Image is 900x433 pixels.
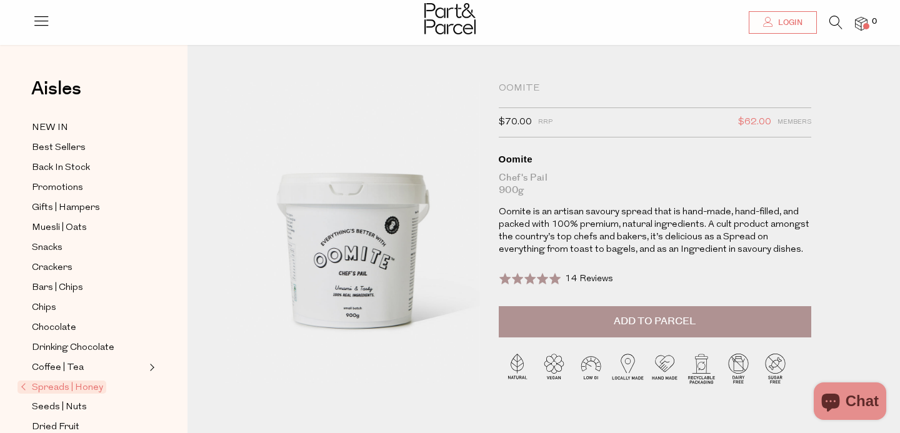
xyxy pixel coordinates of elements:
button: Expand/Collapse Coffee | Tea [146,360,155,375]
span: Seeds | Nuts [32,400,87,415]
img: P_P-ICONS-Live_Bec_V11_Dairy_Free.svg [720,350,757,387]
img: Part&Parcel [424,3,476,34]
a: Login [749,11,817,34]
div: Chef's Pail 900g [499,172,811,197]
a: Drinking Chocolate [32,340,146,356]
a: NEW IN [32,120,146,136]
span: Snacks [32,241,62,256]
a: 0 [855,17,867,30]
span: Add to Parcel [614,314,696,329]
span: Bars | Chips [32,281,83,296]
a: Promotions [32,180,146,196]
span: $70.00 [499,114,532,131]
span: Crackers [32,261,72,276]
span: $62.00 [738,114,771,131]
span: Members [777,114,811,131]
span: 0 [869,16,880,27]
a: Seeds | Nuts [32,399,146,415]
button: Add to Parcel [499,306,811,337]
a: Spreads | Honey [21,380,146,395]
a: Best Sellers [32,140,146,156]
a: Aisles [31,79,81,111]
p: Oomite is an artisan savoury spread that is hand-made, hand-filled, and packed with 100% premium,... [499,206,811,256]
a: Back In Stock [32,160,146,176]
img: P_P-ICONS-Live_Bec_V11_Low_Gi.svg [572,350,609,387]
img: P_P-ICONS-Live_Bec_V11_Natural.svg [499,350,536,387]
a: Chips [32,300,146,316]
a: Muesli | Oats [32,220,146,236]
img: P_P-ICONS-Live_Bec_V11_Handmade.svg [646,350,683,387]
a: Crackers [32,260,146,276]
span: Login [775,17,802,28]
img: Oomite [225,82,480,383]
img: P_P-ICONS-Live_Bec_V11_Sugar_Free.svg [757,350,794,387]
a: Chocolate [32,320,146,336]
img: P_P-ICONS-Live_Bec_V11_Vegan.svg [536,350,572,387]
span: Back In Stock [32,161,90,176]
div: Oomite [499,153,811,166]
a: Coffee | Tea [32,360,146,376]
span: Best Sellers [32,141,86,156]
span: 14 Reviews [565,274,613,284]
a: Gifts | Hampers [32,200,146,216]
img: P_P-ICONS-Live_Bec_V11_Locally_Made_2.svg [609,350,646,387]
span: Chips [32,301,56,316]
span: Aisles [31,75,81,102]
span: NEW IN [32,121,68,136]
img: P_P-ICONS-Live_Bec_V11_Recyclable_Packaging.svg [683,350,720,387]
a: Snacks [32,240,146,256]
span: Muesli | Oats [32,221,87,236]
span: RRP [538,114,552,131]
span: Chocolate [32,321,76,336]
a: Bars | Chips [32,280,146,296]
span: Drinking Chocolate [32,341,114,356]
span: Spreads | Honey [17,381,106,394]
span: Coffee | Tea [32,361,84,376]
span: Gifts | Hampers [32,201,100,216]
div: Oomite [499,82,811,95]
span: Promotions [32,181,83,196]
inbox-online-store-chat: Shopify online store chat [810,382,890,423]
